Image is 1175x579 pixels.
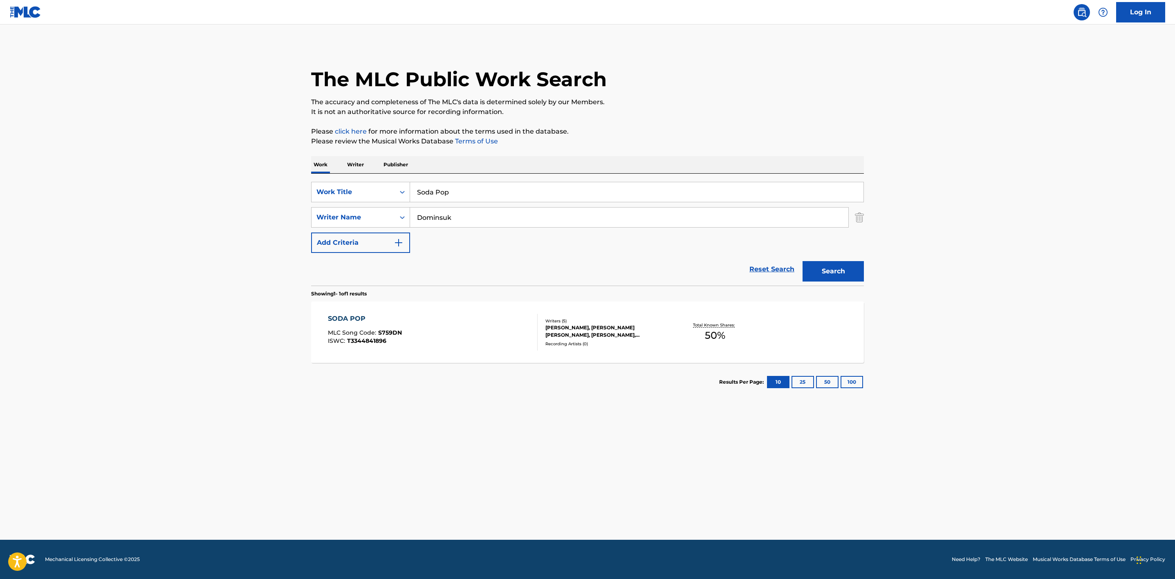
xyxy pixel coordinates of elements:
[328,314,402,324] div: SODA POP
[545,318,669,324] div: Writers ( 5 )
[1116,2,1165,22] a: Log In
[705,328,725,343] span: 50 %
[347,337,386,344] span: T3344841896
[311,182,864,286] form: Search Form
[311,67,607,92] h1: The MLC Public Work Search
[693,322,737,328] p: Total Known Shares:
[378,329,402,336] span: S759DN
[311,136,864,146] p: Please review the Musical Works Database
[311,232,410,253] button: Add Criteria
[803,261,864,282] button: Search
[855,207,864,228] img: Delete Criterion
[985,556,1028,563] a: The MLC Website
[328,329,378,336] span: MLC Song Code :
[841,376,863,388] button: 100
[335,127,367,135] a: click here
[745,260,798,278] a: Reset Search
[545,324,669,339] div: [PERSON_NAME], [PERSON_NAME] [PERSON_NAME], [PERSON_NAME], [PERSON_NAME]
[10,6,41,18] img: MLC Logo
[1095,4,1111,20] div: Help
[345,156,366,173] p: Writer
[1134,540,1175,579] iframe: Chat Widget
[311,107,864,117] p: It is not an authoritative source for recording information.
[1137,548,1141,572] div: Drag
[1130,556,1165,563] a: Privacy Policy
[719,378,766,386] p: Results Per Page:
[1033,556,1126,563] a: Musical Works Database Terms of Use
[1077,7,1087,17] img: search
[1098,7,1108,17] img: help
[316,212,390,222] div: Writer Name
[328,337,347,344] span: ISWC :
[792,376,814,388] button: 25
[952,556,980,563] a: Need Help?
[767,376,789,388] button: 10
[10,554,35,564] img: logo
[311,290,367,297] p: Showing 1 - 1 of 1 results
[453,137,498,145] a: Terms of Use
[381,156,410,173] p: Publisher
[816,376,839,388] button: 50
[45,556,140,563] span: Mechanical Licensing Collective © 2025
[311,302,864,363] a: SODA POPMLC Song Code:S759DNISWC:T3344841896Writers (5)[PERSON_NAME], [PERSON_NAME] [PERSON_NAME]...
[394,238,404,248] img: 9d2ae6d4665cec9f34b9.svg
[311,156,330,173] p: Work
[311,127,864,136] p: Please for more information about the terms used in the database.
[545,341,669,347] div: Recording Artists ( 0 )
[316,187,390,197] div: Work Title
[1074,4,1090,20] a: Public Search
[311,97,864,107] p: The accuracy and completeness of The MLC's data is determined solely by our Members.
